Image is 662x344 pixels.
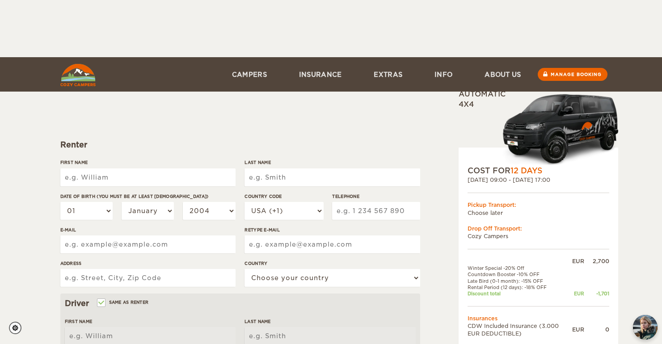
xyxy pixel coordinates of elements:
label: Telephone [332,193,420,200]
div: 0 [584,326,609,333]
a: Extras [358,57,418,92]
a: About us [468,57,537,92]
label: Date of birth (You must be at least [DEMOGRAPHIC_DATA]) [60,193,236,200]
div: Renter [60,139,420,150]
div: Pickup Transport: [468,201,609,209]
div: Drop Off Transport: [468,225,609,232]
a: Insurance [283,57,358,92]
input: e.g. example@example.com [245,235,420,253]
label: Last Name [245,318,415,325]
div: [DATE] 09:00 - [DATE] 17:00 [468,176,609,184]
img: Freyja at Cozy Campers [633,315,658,340]
label: Same as renter [98,298,149,306]
label: Country Code [245,193,323,200]
input: Same as renter [98,301,104,306]
div: Driver [65,298,416,309]
div: COST FOR [468,165,609,176]
input: e.g. Smith [245,168,420,186]
label: Retype E-mail [245,227,420,233]
input: e.g. Street, City, Zip Code [60,269,236,287]
input: e.g. example@example.com [60,235,236,253]
a: Manage booking [538,68,607,81]
td: CDW Included Insurance (3.000 EUR DEDUCTIBLE) [468,322,572,337]
label: First Name [65,318,236,325]
td: Winter Special -20% Off [468,265,572,271]
label: Address [60,260,236,267]
td: Choose later [468,209,609,217]
td: Insurances [468,315,609,322]
button: chat-button [633,315,658,340]
img: Cozy Campers [60,64,96,86]
a: Info [418,57,468,92]
div: EUR [572,257,584,265]
td: Discount total [468,290,572,297]
a: Cookie settings [9,322,27,334]
input: e.g. William [60,168,236,186]
div: Automatic 4x4 [459,89,618,165]
label: E-mail [60,227,236,233]
div: EUR [572,290,584,297]
td: Cozy Campers [468,232,609,240]
label: First Name [60,159,236,166]
div: -1,701 [584,290,609,297]
td: Rental Period (12 days): -18% OFF [468,284,572,290]
label: Last Name [245,159,420,166]
div: EUR [572,326,584,333]
td: Countdown Booster -10% OFF [468,272,572,278]
a: Campers [216,57,283,92]
label: Country [245,260,420,267]
div: 2,700 [584,257,609,265]
img: Cozy-3.png [494,92,618,165]
td: Late Bird (0-1 month): -15% OFF [468,278,572,284]
input: e.g. 1 234 567 890 [332,202,420,220]
span: 12 Days [510,166,542,175]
